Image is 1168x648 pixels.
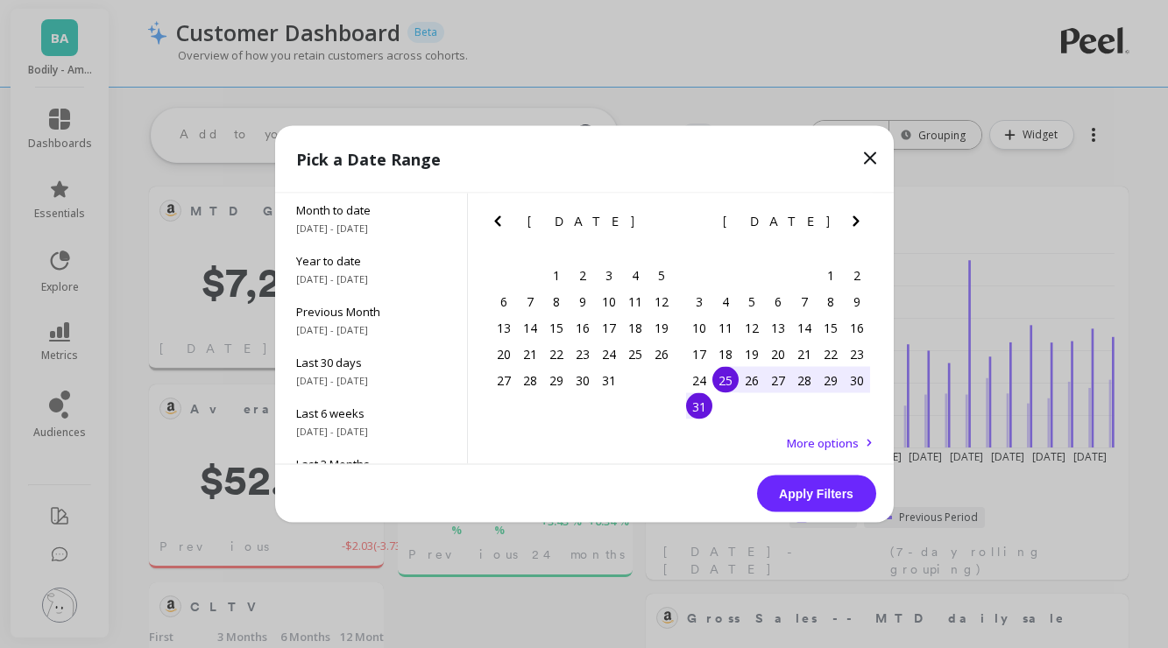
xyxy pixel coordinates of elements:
div: Choose Sunday, July 6th, 2025 [491,288,517,314]
div: Choose Thursday, August 28th, 2025 [791,367,818,393]
span: Last 6 weeks [296,405,446,421]
div: Choose Friday, August 22nd, 2025 [818,341,844,367]
button: Previous Month [487,211,515,239]
div: Choose Monday, August 4th, 2025 [712,288,739,314]
div: Choose Thursday, July 17th, 2025 [596,314,622,341]
div: Choose Saturday, August 30th, 2025 [844,367,870,393]
span: Month to date [296,202,446,218]
div: Choose Wednesday, August 6th, 2025 [765,288,791,314]
div: Choose Thursday, August 21st, 2025 [791,341,818,367]
div: Choose Sunday, July 13th, 2025 [491,314,517,341]
span: [DATE] - [DATE] [296,222,446,236]
span: Previous Month [296,304,446,320]
div: Choose Thursday, August 7th, 2025 [791,288,818,314]
span: [DATE] - [DATE] [296,425,446,439]
div: Choose Wednesday, July 9th, 2025 [570,288,596,314]
span: Last 30 days [296,355,446,370]
div: Choose Monday, July 14th, 2025 [517,314,543,341]
div: Choose Thursday, August 14th, 2025 [791,314,818,341]
div: Choose Sunday, August 10th, 2025 [686,314,712,341]
div: Choose Wednesday, August 20th, 2025 [765,341,791,367]
div: Choose Friday, July 18th, 2025 [622,314,648,341]
div: Choose Monday, July 21st, 2025 [517,341,543,367]
div: month 2025-08 [686,262,870,419]
div: Choose Wednesday, August 13th, 2025 [765,314,791,341]
div: Choose Sunday, August 3rd, 2025 [686,288,712,314]
div: Choose Saturday, August 16th, 2025 [844,314,870,341]
div: Choose Tuesday, July 15th, 2025 [543,314,570,341]
span: Year to date [296,253,446,269]
div: Choose Sunday, July 20th, 2025 [491,341,517,367]
div: Choose Sunday, August 24th, 2025 [686,367,712,393]
div: Choose Thursday, July 24th, 2025 [596,341,622,367]
div: Choose Friday, July 11th, 2025 [622,288,648,314]
button: Apply Filters [757,475,876,512]
div: Choose Sunday, July 27th, 2025 [491,367,517,393]
div: Choose Tuesday, August 19th, 2025 [739,341,765,367]
div: Choose Friday, July 25th, 2025 [622,341,648,367]
span: [DATE] - [DATE] [296,272,446,286]
div: Choose Wednesday, July 23rd, 2025 [570,341,596,367]
div: Choose Saturday, August 23rd, 2025 [844,341,870,367]
div: Choose Saturday, July 12th, 2025 [648,288,675,314]
div: Choose Thursday, July 10th, 2025 [596,288,622,314]
div: Choose Monday, July 7th, 2025 [517,288,543,314]
div: month 2025-07 [491,262,675,393]
p: Pick a Date Range [296,147,441,172]
div: Choose Monday, August 11th, 2025 [712,314,739,341]
div: Choose Thursday, July 3rd, 2025 [596,262,622,288]
div: Choose Friday, August 1st, 2025 [818,262,844,288]
div: Choose Saturday, August 2nd, 2025 [844,262,870,288]
span: [DATE] [527,215,637,229]
div: Choose Monday, August 18th, 2025 [712,341,739,367]
div: Choose Tuesday, July 29th, 2025 [543,367,570,393]
div: Choose Friday, July 4th, 2025 [622,262,648,288]
div: Choose Monday, July 28th, 2025 [517,367,543,393]
div: Choose Tuesday, July 8th, 2025 [543,288,570,314]
div: Choose Tuesday, August 26th, 2025 [739,367,765,393]
div: Choose Tuesday, August 12th, 2025 [739,314,765,341]
span: [DATE] [723,215,832,229]
div: Choose Saturday, August 9th, 2025 [844,288,870,314]
div: Choose Saturday, July 26th, 2025 [648,341,675,367]
div: Choose Monday, August 25th, 2025 [712,367,739,393]
div: Choose Tuesday, July 1st, 2025 [543,262,570,288]
button: Previous Month [682,211,710,239]
span: Last 3 Months [296,456,446,472]
div: Choose Wednesday, July 30th, 2025 [570,367,596,393]
div: Choose Thursday, July 31st, 2025 [596,367,622,393]
div: Choose Saturday, July 19th, 2025 [648,314,675,341]
div: Choose Tuesday, August 5th, 2025 [739,288,765,314]
div: Choose Friday, August 15th, 2025 [818,314,844,341]
div: Choose Sunday, August 31st, 2025 [686,393,712,419]
div: Choose Tuesday, July 22nd, 2025 [543,341,570,367]
div: Choose Saturday, July 5th, 2025 [648,262,675,288]
span: More options [787,435,859,451]
span: [DATE] - [DATE] [296,374,446,388]
div: Choose Wednesday, August 27th, 2025 [765,367,791,393]
div: Choose Wednesday, July 16th, 2025 [570,314,596,341]
div: Choose Wednesday, July 2nd, 2025 [570,262,596,288]
span: [DATE] - [DATE] [296,323,446,337]
div: Choose Sunday, August 17th, 2025 [686,341,712,367]
button: Next Month [846,211,874,239]
div: Choose Friday, August 8th, 2025 [818,288,844,314]
button: Next Month [650,211,678,239]
div: Choose Friday, August 29th, 2025 [818,367,844,393]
